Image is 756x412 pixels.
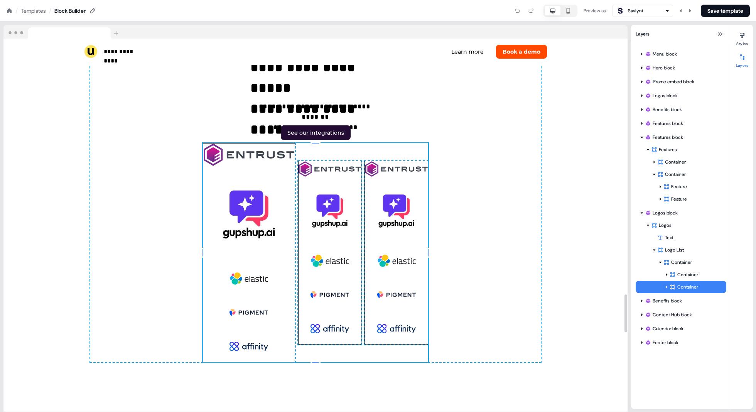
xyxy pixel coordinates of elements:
div: Container [670,271,723,279]
div: Container [636,281,726,293]
div: Features block [645,133,723,141]
div: Feature [636,181,726,193]
div: ContainerFeatureFeature [636,168,726,205]
img: Image [229,263,268,294]
div: Image [365,313,428,344]
div: ImageImageImageImageImageImageImageImageImageImageImageImageImageImageImage [203,143,428,362]
div: ImageImageImageImageImage [298,161,362,344]
img: Image [365,161,428,176]
div: Layers [631,25,731,43]
img: Image [310,279,349,310]
div: / [15,7,18,15]
div: Content Hub block [636,309,726,321]
div: Image [299,245,361,276]
div: ContainerContainerContainer [636,256,726,293]
img: Image [365,180,428,243]
div: Hero block [636,62,726,74]
div: Learn moreBook a demo [319,45,547,59]
div: LogosTextLogo ListContainerContainerContainer [636,219,726,293]
div: Container [636,268,726,281]
div: Logo ListContainerContainerContainer [636,244,726,293]
img: Image [299,161,361,176]
div: Saviynt [628,7,643,15]
div: Image [365,279,428,310]
img: Image [203,169,295,260]
div: IFrame embed block [645,78,723,86]
div: Image [203,297,295,328]
div: Block Builder [54,7,86,15]
div: Logos [651,221,723,229]
div: Feature [663,183,723,191]
div: Features block [636,117,726,130]
button: Styles [731,29,753,46]
div: Calendar block [645,325,723,333]
div: Footer block [636,336,726,349]
div: Hero block [645,64,723,72]
div: Features block [645,120,723,127]
button: Learn more [445,45,490,59]
div: Image [299,313,361,344]
img: Browser topbar [3,25,122,39]
button: Save template [701,5,750,17]
div: Image [203,331,295,362]
div: Benefits block [636,103,726,116]
div: Benefits block [645,106,723,113]
div: Menu block [636,48,726,60]
div: ImageImageImageImageImage [203,143,295,362]
img: Image [203,144,295,165]
div: Benefits block [636,295,726,307]
div: Image [299,279,361,310]
div: Feature [636,193,726,205]
div: Text [636,231,726,244]
div: Container [663,258,723,266]
img: Image [377,245,416,276]
div: Preview as [584,7,606,15]
img: Image [310,245,349,276]
button: Layers [731,51,753,68]
div: ImageImageImageImageImage [364,161,428,344]
img: Image [377,279,416,310]
button: Saviynt [612,5,673,17]
img: Image [310,313,349,344]
div: Logos blockLogosTextLogo ListContainerContainerContainer [636,207,726,293]
div: FeaturesContainerContainerFeatureFeature [636,144,726,205]
div: Content Hub block [645,311,723,319]
div: Logo List [657,246,723,254]
div: Calendar block [636,323,726,335]
div: Text [657,234,726,241]
div: Container [657,171,723,178]
div: Logos block [645,92,723,100]
div: Features [651,146,723,154]
div: Image [365,245,428,276]
div: Logos block [645,209,723,217]
div: Menu block [645,50,723,58]
img: Image [377,313,416,344]
div: Feature [663,195,723,203]
img: Image [229,331,268,362]
div: Container [670,283,723,291]
div: Container [657,158,723,166]
div: Logos block [636,89,726,102]
div: Features blockFeaturesContainerContainerFeatureFeature [636,131,726,205]
a: Templates [21,7,46,15]
div: Footer block [645,339,723,346]
button: Book a demo [496,45,547,59]
div: Image [203,263,295,294]
button: See our integrations [281,125,351,140]
div: Benefits block [645,297,723,305]
img: Image [299,180,361,243]
div: / [49,7,51,15]
div: Container [636,156,726,168]
div: IFrame embed block [636,76,726,88]
img: Image [229,297,268,328]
